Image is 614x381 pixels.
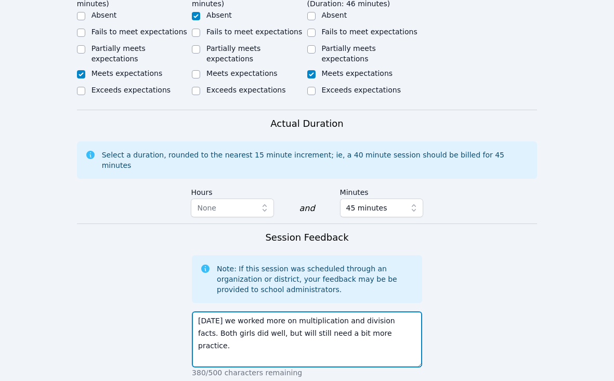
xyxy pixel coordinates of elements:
label: Partially meets expectations [322,44,376,63]
label: Exceeds expectations [92,86,171,94]
label: Fails to meet expectations [322,28,417,36]
p: 380/500 characters remaining [192,367,422,378]
span: 45 minutes [346,202,387,214]
div: Select a duration, rounded to the nearest 15 minute increment; ie, a 40 minute session should be ... [102,150,529,170]
label: Meets expectations [92,69,163,77]
label: Exceeds expectations [206,86,285,94]
label: Partially meets expectations [206,44,260,63]
label: Absent [206,11,232,19]
h3: Actual Duration [270,116,343,131]
div: Note: If this session was scheduled through an organization or district, your feedback may be be ... [217,264,414,295]
button: None [191,199,274,217]
label: Fails to meet expectations [206,28,302,36]
textarea: [DATE] we worked more on multiplication and division facts. Both girls did well, but will still n... [192,311,422,367]
label: Exceeds expectations [322,86,401,94]
label: Hours [191,183,274,199]
label: Absent [322,11,347,19]
button: 45 minutes [340,199,423,217]
label: Partially meets expectations [92,44,146,63]
div: and [299,202,315,215]
label: Fails to meet expectations [92,28,187,36]
h3: Session Feedback [265,230,348,245]
label: Minutes [340,183,423,199]
span: None [197,204,216,212]
label: Meets expectations [322,69,393,77]
label: Meets expectations [206,69,278,77]
label: Absent [92,11,117,19]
